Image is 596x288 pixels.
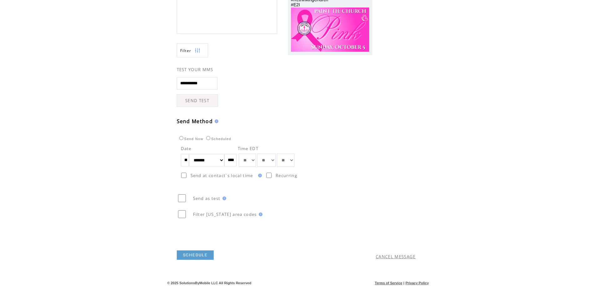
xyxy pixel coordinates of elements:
[177,94,218,107] a: SEND TEST
[177,250,214,260] a: SCHEDULE
[221,196,226,200] img: help.gif
[177,43,208,57] a: Filter
[376,254,416,259] a: CANCEL MESSAGE
[181,146,191,151] span: Date
[205,137,231,141] label: Scheduled
[193,212,257,217] span: Filter [US_STATE] area codes
[177,67,213,72] span: TEST YOUR MMS
[178,137,203,141] label: Send Now
[179,136,183,140] input: Send Now
[193,196,221,201] span: Send as test
[238,146,259,151] span: Time EDT
[167,281,252,285] span: © 2025 SolutionsByMobile LLC All Rights Reserved
[213,119,218,123] img: help.gif
[257,212,262,216] img: help.gif
[177,118,213,125] span: Send Method
[375,281,402,285] a: Terms of Service
[405,281,429,285] a: Privacy Policy
[206,136,210,140] input: Scheduled
[180,48,191,53] span: Show filters
[256,174,262,177] img: help.gif
[191,173,253,178] span: Send at contact`s local time
[195,44,200,58] img: filters.png
[276,173,297,178] span: Recurring
[403,281,404,285] span: |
